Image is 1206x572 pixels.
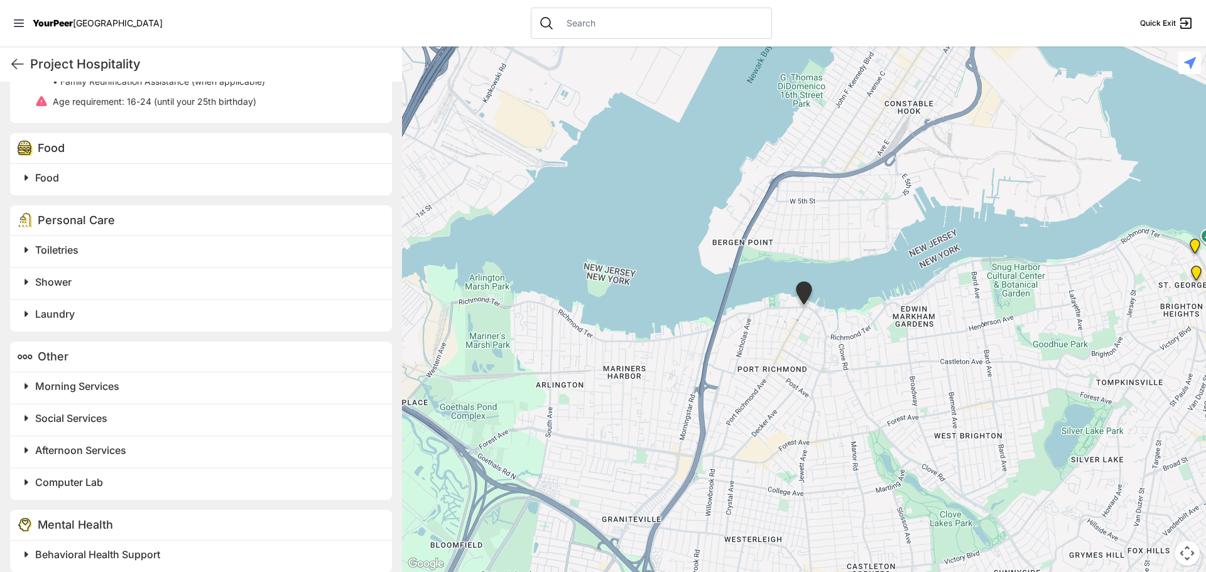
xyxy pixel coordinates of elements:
span: YourPeer [33,18,73,28]
button: Map camera controls [1175,541,1200,566]
span: Morning Services [35,380,119,392]
span: Shower [35,276,72,288]
a: Open this area in Google Maps (opens a new window) [405,556,447,572]
span: Afternoon Services [35,444,126,456]
h1: Project Hospitality [30,55,392,73]
img: Google [405,556,447,572]
p: 16-24 (until your 25th birthday) [53,95,256,108]
span: Personal Care [38,213,115,227]
span: Age requirement: [53,96,124,107]
div: DYCD Youth Drop-in Center [793,281,815,310]
input: Search [559,17,764,30]
span: Laundry [35,308,75,320]
span: Mental Health [38,518,113,531]
span: Behavioral Health Support [35,548,160,561]
span: Quick Exit [1140,18,1176,28]
a: Quick Exit [1140,16,1193,31]
span: Food [38,141,65,154]
span: [GEOGRAPHIC_DATA] [73,18,163,28]
span: Toiletries [35,244,79,256]
span: Social Services [35,412,107,424]
div: Adult Drop-in Center [1187,239,1203,259]
span: Other [38,350,68,363]
a: YourPeer[GEOGRAPHIC_DATA] [33,19,163,27]
span: Food [35,171,59,184]
span: Computer Lab [35,476,103,488]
